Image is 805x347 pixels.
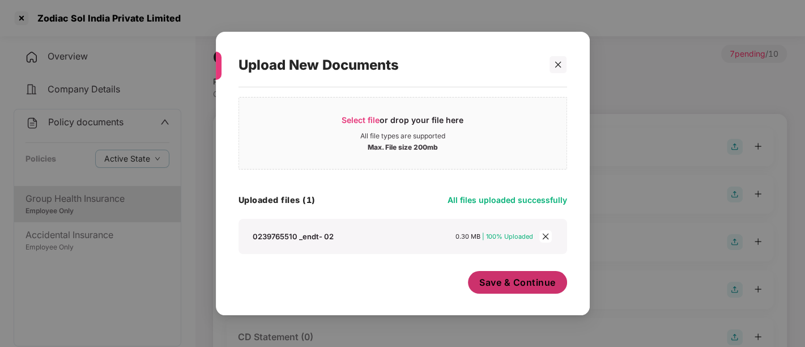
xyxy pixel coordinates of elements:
span: Select fileor drop your file hereAll file types are supportedMax. File size 200mb [239,106,567,160]
span: 0.30 MB [455,232,480,240]
span: Select file [342,115,380,125]
div: Upload New Documents [238,43,540,87]
span: close [539,230,552,243]
div: Max. File size 200mb [368,141,438,152]
div: All file types are supported [360,132,445,141]
span: All files uploaded successfully [448,195,567,205]
div: or drop your file here [342,115,463,132]
h4: Uploaded files (1) [238,194,316,206]
span: | 100% Uploaded [482,232,533,240]
span: Save & Continue [479,276,556,289]
button: Save & Continue [468,271,567,294]
div: 0239765510 _endt- 02 [253,231,334,242]
span: close [554,61,562,69]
